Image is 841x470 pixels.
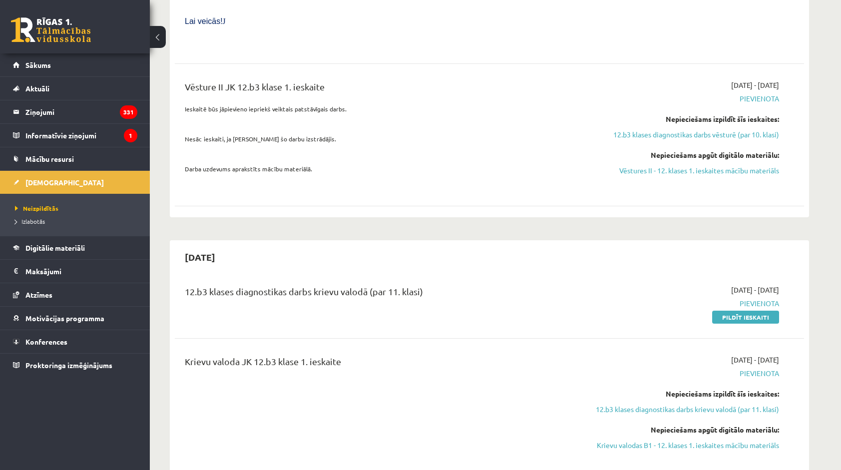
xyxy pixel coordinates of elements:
h2: [DATE] [175,245,225,269]
a: Atzīmes [13,283,137,306]
p: Darba uzdevums aprakstīts mācību materiālā. [185,164,576,173]
a: 12.b3 klases diagnostikas darbs vēsturē (par 10. klasi) [591,129,779,140]
legend: Maksājumi [25,260,137,283]
span: Pievienota [591,368,779,379]
a: Digitālie materiāli [13,236,137,259]
i: 331 [120,105,137,119]
a: Pildīt ieskaiti [712,311,779,324]
a: 12.b3 klases diagnostikas darbs krievu valodā (par 11. klasi) [591,404,779,415]
span: Pievienota [591,298,779,309]
legend: Informatīvie ziņojumi [25,124,137,147]
div: Nepieciešams izpildīt šīs ieskaites: [591,114,779,124]
span: Aktuāli [25,84,49,93]
a: Aktuāli [13,77,137,100]
i: 1 [124,129,137,142]
a: Konferences [13,330,137,353]
div: Nepieciešams apgūt digitālo materiālu: [591,150,779,160]
a: Neizpildītās [15,204,140,213]
a: Ziņojumi331 [13,100,137,123]
div: Vēsture II JK 12.b3 klase 1. ieskaite [185,80,576,98]
span: Motivācijas programma [25,314,104,323]
span: Izlabotās [15,217,45,225]
span: Proktoringa izmēģinājums [25,361,112,370]
span: J [223,17,226,25]
legend: Ziņojumi [25,100,137,123]
a: Motivācijas programma [13,307,137,330]
p: Nesāc ieskaiti, ja [PERSON_NAME] šo darbu izstrādājis. [185,134,576,143]
div: Nepieciešams apgūt digitālo materiālu: [591,425,779,435]
a: Vēstures II - 12. klases 1. ieskaites mācību materiāls [591,165,779,176]
span: [DATE] - [DATE] [731,80,779,90]
span: [DATE] - [DATE] [731,355,779,365]
a: Sākums [13,53,137,76]
span: Konferences [25,337,67,346]
a: Krievu valodas B1 - 12. klases 1. ieskaites mācību materiāls [591,440,779,451]
span: Atzīmes [25,290,52,299]
div: Nepieciešams izpildīt šīs ieskaites: [591,389,779,399]
div: 12.b3 klases diagnostikas darbs krievu valodā (par 11. klasi) [185,285,576,303]
a: Rīgas 1. Tālmācības vidusskola [11,17,91,42]
span: Neizpildītās [15,204,58,212]
a: Proktoringa izmēģinājums [13,354,137,377]
a: Informatīvie ziņojumi1 [13,124,137,147]
a: Izlabotās [15,217,140,226]
a: Maksājumi [13,260,137,283]
span: [DATE] - [DATE] [731,285,779,295]
p: Ieskaitē būs jāpievieno iepriekš veiktais patstāvīgais darbs. [185,104,576,113]
a: Mācību resursi [13,147,137,170]
a: [DEMOGRAPHIC_DATA] [13,171,137,194]
span: Lai veicās! [185,17,223,25]
span: [DEMOGRAPHIC_DATA] [25,178,104,187]
span: Sākums [25,60,51,69]
span: Pievienota [591,93,779,104]
div: Krievu valoda JK 12.b3 klase 1. ieskaite [185,355,576,373]
span: Mācību resursi [25,154,74,163]
span: Digitālie materiāli [25,243,85,252]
